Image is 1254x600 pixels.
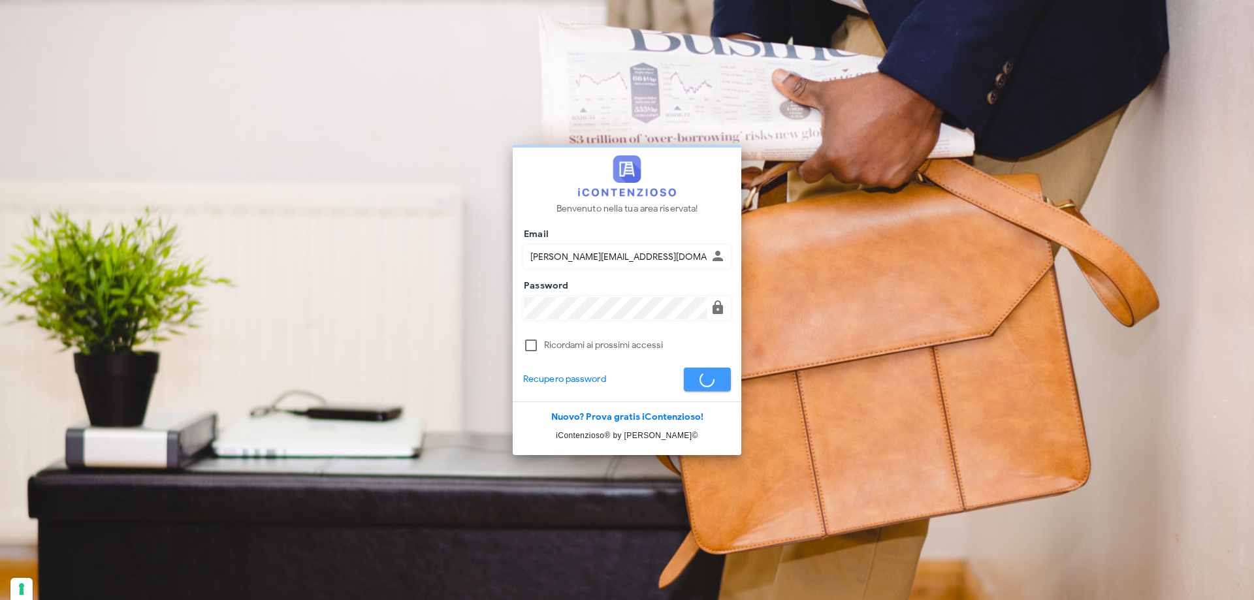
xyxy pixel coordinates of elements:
input: Inserisci il tuo indirizzo email [524,245,707,268]
p: Benvenuto nella tua area riservata! [556,202,698,216]
button: Le tue preferenze relative al consenso per le tecnologie di tracciamento [10,578,33,600]
a: Recupero password [523,372,606,387]
label: Ricordami ai prossimi accessi [544,339,731,352]
p: iContenzioso® by [PERSON_NAME]© [513,429,741,442]
label: Password [520,279,569,292]
a: Nuovo? Prova gratis iContenzioso! [551,411,703,422]
label: Email [520,228,549,241]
